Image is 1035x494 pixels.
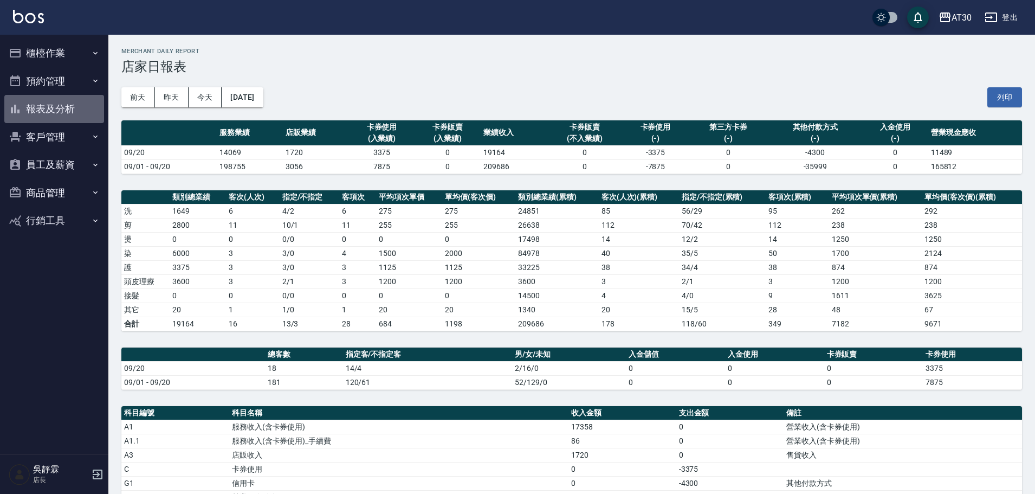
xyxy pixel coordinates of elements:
[515,204,598,218] td: 24851
[679,232,766,246] td: 12 / 2
[170,204,226,218] td: 1649
[217,120,283,146] th: 服務業績
[170,190,226,204] th: 類別總業績
[226,317,280,331] td: 16
[121,448,229,462] td: A3
[771,133,859,144] div: (-)
[33,475,88,485] p: 店長
[121,87,155,107] button: 前天
[376,190,442,204] th: 平均項次單價
[376,232,442,246] td: 0
[417,121,478,133] div: 卡券販賣
[676,448,784,462] td: 0
[599,260,679,274] td: 38
[768,145,862,159] td: -4300
[226,274,280,288] td: 3
[766,303,829,317] td: 28
[442,190,515,204] th: 單均價(客次價)
[679,204,766,218] td: 56 / 29
[376,204,442,218] td: 275
[599,218,679,232] td: 112
[339,204,376,218] td: 6
[226,246,280,260] td: 3
[599,274,679,288] td: 3
[121,190,1022,331] table: a dense table
[121,288,170,303] td: 接髮
[928,145,1022,159] td: 11489
[121,145,217,159] td: 09/20
[376,288,442,303] td: 0
[4,123,104,151] button: 客戶管理
[121,317,170,331] td: 合計
[568,434,676,448] td: 86
[229,462,568,476] td: 卡券使用
[121,120,1022,174] table: a dense table
[980,8,1022,28] button: 登出
[376,246,442,260] td: 1500
[679,260,766,274] td: 34 / 4
[824,348,923,362] th: 卡券販賣
[121,59,1022,74] h3: 店家日報表
[829,232,922,246] td: 1250
[515,246,598,260] td: 84978
[339,190,376,204] th: 客項次
[4,151,104,179] button: 員工及薪資
[829,204,922,218] td: 262
[343,375,513,389] td: 120/61
[766,317,829,331] td: 349
[226,260,280,274] td: 3
[121,204,170,218] td: 洗
[155,87,189,107] button: 昨天
[766,190,829,204] th: 客項次(累積)
[226,218,280,232] td: 11
[922,190,1022,204] th: 單均價(客次價)(累積)
[679,190,766,204] th: 指定/不指定(累積)
[922,204,1022,218] td: 292
[676,406,784,420] th: 支出金額
[512,361,626,375] td: 2/16/0
[121,274,170,288] td: 頭皮理療
[481,159,547,174] td: 209686
[623,159,689,174] td: -7875
[121,303,170,317] td: 其它
[568,476,676,490] td: 0
[676,434,784,448] td: 0
[226,204,280,218] td: 6
[766,288,829,303] td: 9
[265,361,343,375] td: 18
[865,121,926,133] div: 入金使用
[784,434,1022,448] td: 營業收入(含卡券使用)
[676,420,784,434] td: 0
[626,361,725,375] td: 0
[923,348,1022,362] th: 卡券使用
[121,476,229,490] td: G1
[229,406,568,420] th: 科目名稱
[515,218,598,232] td: 26638
[265,348,343,362] th: 總客數
[688,159,768,174] td: 0
[691,133,765,144] div: (-)
[679,317,766,331] td: 118/60
[599,204,679,218] td: 85
[599,246,679,260] td: 40
[121,434,229,448] td: A1.1
[766,204,829,218] td: 95
[599,190,679,204] th: 客次(人次)(累積)
[170,246,226,260] td: 6000
[829,260,922,274] td: 874
[442,260,515,274] td: 1125
[922,232,1022,246] td: 1250
[679,288,766,303] td: 4 / 0
[442,232,515,246] td: 0
[121,246,170,260] td: 染
[280,260,340,274] td: 3 / 0
[121,361,265,375] td: 09/20
[766,246,829,260] td: 50
[679,274,766,288] td: 2 / 1
[352,133,412,144] div: (入業績)
[599,303,679,317] td: 20
[283,120,349,146] th: 店販業績
[922,274,1022,288] td: 1200
[481,120,547,146] th: 業績收入
[549,133,620,144] div: (不入業績)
